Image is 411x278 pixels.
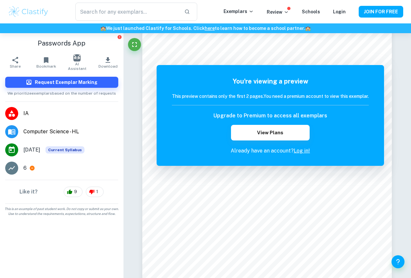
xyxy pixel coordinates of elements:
[392,255,405,268] button: Help and Feedback
[117,34,122,39] button: Report issue
[172,76,369,86] h5: You're viewing a preview
[23,146,40,154] span: [DATE]
[73,54,81,61] img: AI Assistant
[64,187,83,197] div: 9
[294,148,310,154] a: Log in!
[172,147,369,155] p: Already have an account?
[5,38,118,48] h1: Passwords App
[93,53,123,72] button: Download
[45,146,84,153] div: This exemplar is based on the current syllabus. Feel free to refer to it for inspiration/ideas wh...
[98,64,118,69] span: Download
[75,3,179,21] input: Search for any exemplars...
[36,64,56,69] span: Bookmark
[86,187,104,197] div: 1
[305,26,311,31] span: 🏫
[3,206,121,216] span: This is an example of past student work. Do not copy or submit as your own. Use to understand the...
[93,189,102,195] span: 1
[100,26,106,31] span: 🏫
[23,128,118,136] span: Computer Science - HL
[35,79,97,86] h6: Request Exemplar Marking
[205,26,215,31] a: here
[66,62,89,71] span: AI Assistant
[231,125,310,140] button: View Plans
[31,53,62,72] button: Bookmark
[128,38,141,51] button: Fullscreen
[172,93,369,100] h6: This preview contains only the first 2 pages. You need a premium account to view this exemplar.
[213,112,327,120] h6: Upgrade to Premium to access all exemplars
[62,53,93,72] button: AI Assistant
[10,64,21,69] span: Share
[1,25,410,32] h6: We just launched Clastify for Schools. Click to learn how to become a school partner.
[302,9,320,14] a: Schools
[359,6,403,18] button: JOIN FOR FREE
[71,189,81,195] span: 9
[267,8,289,16] p: Review
[19,188,38,196] h6: Like it?
[333,9,346,14] a: Login
[7,88,116,96] span: We prioritize exemplars based on the number of requests
[5,77,118,88] button: Request Exemplar Marking
[23,110,118,117] span: IA
[224,8,254,15] p: Exemplars
[8,5,49,18] img: Clastify logo
[45,146,84,153] span: Current Syllabus
[23,164,27,172] p: 6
